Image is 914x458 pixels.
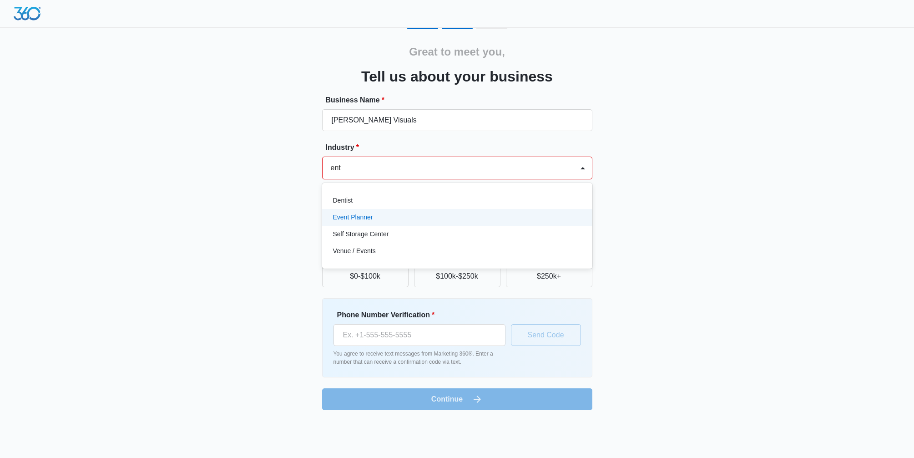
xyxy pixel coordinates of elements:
[333,324,505,346] input: Ex. +1-555-555-5555
[414,265,500,287] button: $100k-$250k
[409,44,505,60] h2: Great to meet you,
[322,109,592,131] input: e.g. Jane's Plumbing
[326,142,596,153] label: Industry
[333,350,505,366] p: You agree to receive text messages from Marketing 360®. Enter a number that can receive a confirm...
[337,310,509,321] label: Phone Number Verification
[333,213,373,222] p: Event Planner
[333,229,389,239] p: Self Storage Center
[333,196,353,205] p: Dentist
[506,265,592,287] button: $250k+
[326,95,596,106] label: Business Name
[333,246,376,256] p: Venue / Events
[361,66,553,87] h3: Tell us about your business
[322,265,409,287] button: $0-$100k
